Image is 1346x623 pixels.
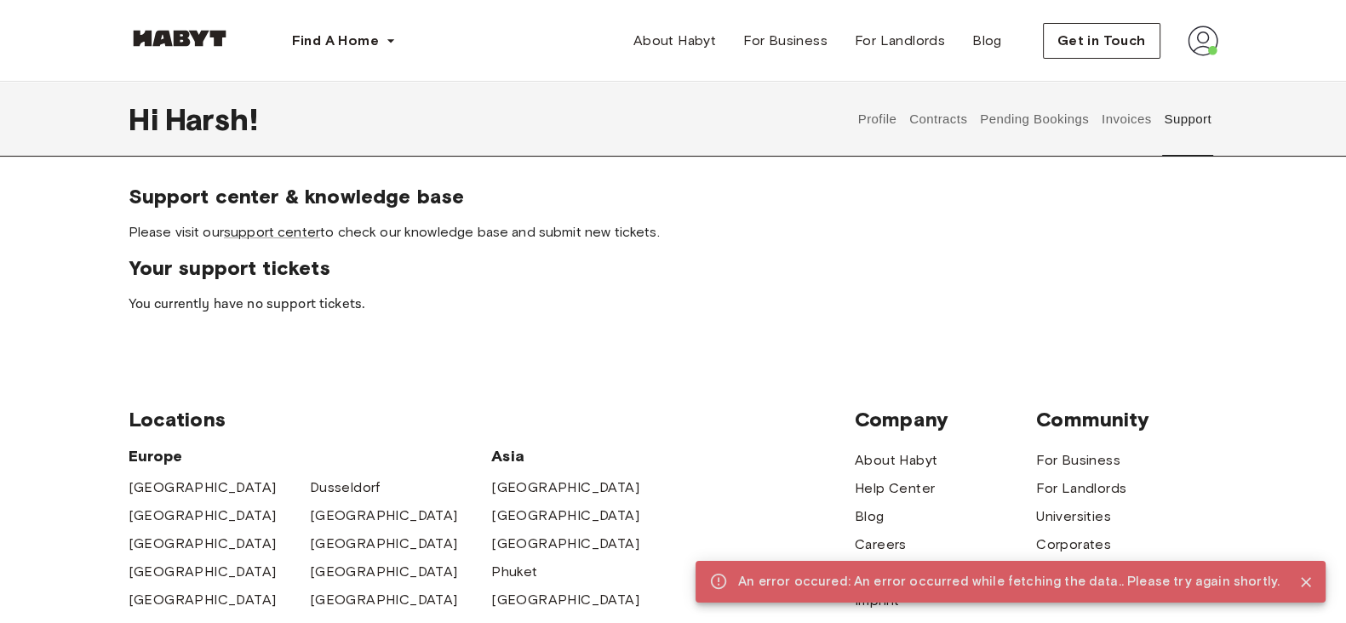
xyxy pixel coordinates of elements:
div: An error occured: An error occurred while fetching the data.. Please try again shortly. [738,566,1280,597]
a: [GEOGRAPHIC_DATA] [310,590,458,610]
a: Help Center [855,478,935,499]
span: Harsh ! [165,101,258,137]
button: Get in Touch [1043,23,1160,59]
p: You currently have no support tickets. [129,294,1218,315]
span: Hi [129,101,165,137]
span: Europe [129,446,492,466]
a: [GEOGRAPHIC_DATA] [310,506,458,526]
a: For Business [1036,450,1120,471]
a: Careers [855,534,907,555]
a: Blog [855,506,885,527]
span: Your support tickets [129,255,1218,281]
div: user profile tabs [851,82,1217,157]
span: Please visit our to check our knowledge base and submit new tickets. [129,223,1218,242]
span: About Habyt [633,31,716,51]
span: Blog [972,31,1002,51]
span: For Landlords [855,31,945,51]
a: [GEOGRAPHIC_DATA] [491,506,639,526]
a: Phuket [491,562,537,582]
a: About Habyt [855,450,937,471]
a: Blog [959,24,1016,58]
a: [GEOGRAPHIC_DATA] [310,562,458,582]
span: For Business [743,31,828,51]
img: Habyt [129,30,231,47]
a: For Business [730,24,841,58]
span: Community [1036,407,1217,432]
span: Asia [491,446,673,466]
a: [GEOGRAPHIC_DATA] [491,534,639,554]
span: Locations [129,407,855,432]
a: For Landlords [841,24,959,58]
button: Profile [856,82,899,157]
img: avatar [1188,26,1218,56]
span: Support center & knowledge base [129,184,1218,209]
a: Universities [1036,506,1111,527]
a: [GEOGRAPHIC_DATA] [491,590,639,610]
button: Invoices [1099,82,1153,157]
button: Find A Home [278,24,410,58]
button: Contracts [908,82,970,157]
a: About Habyt [620,24,730,58]
button: Pending Bookings [978,82,1091,157]
a: For Landlords [1036,478,1126,499]
a: [GEOGRAPHIC_DATA] [129,562,277,582]
a: Corporates [1036,534,1111,555]
a: [GEOGRAPHIC_DATA] [491,477,639,498]
a: [GEOGRAPHIC_DATA] [310,534,458,554]
a: support center [224,224,320,240]
a: [GEOGRAPHIC_DATA] [129,506,277,526]
span: Company [855,407,1036,432]
button: Close [1293,569,1319,595]
span: Find A Home [292,31,379,51]
a: [GEOGRAPHIC_DATA] [129,534,277,554]
a: Dusseldorf [310,477,381,498]
a: [GEOGRAPHIC_DATA] [129,590,277,610]
span: Get in Touch [1057,31,1146,51]
a: [GEOGRAPHIC_DATA] [129,477,277,498]
button: Support [1162,82,1214,157]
